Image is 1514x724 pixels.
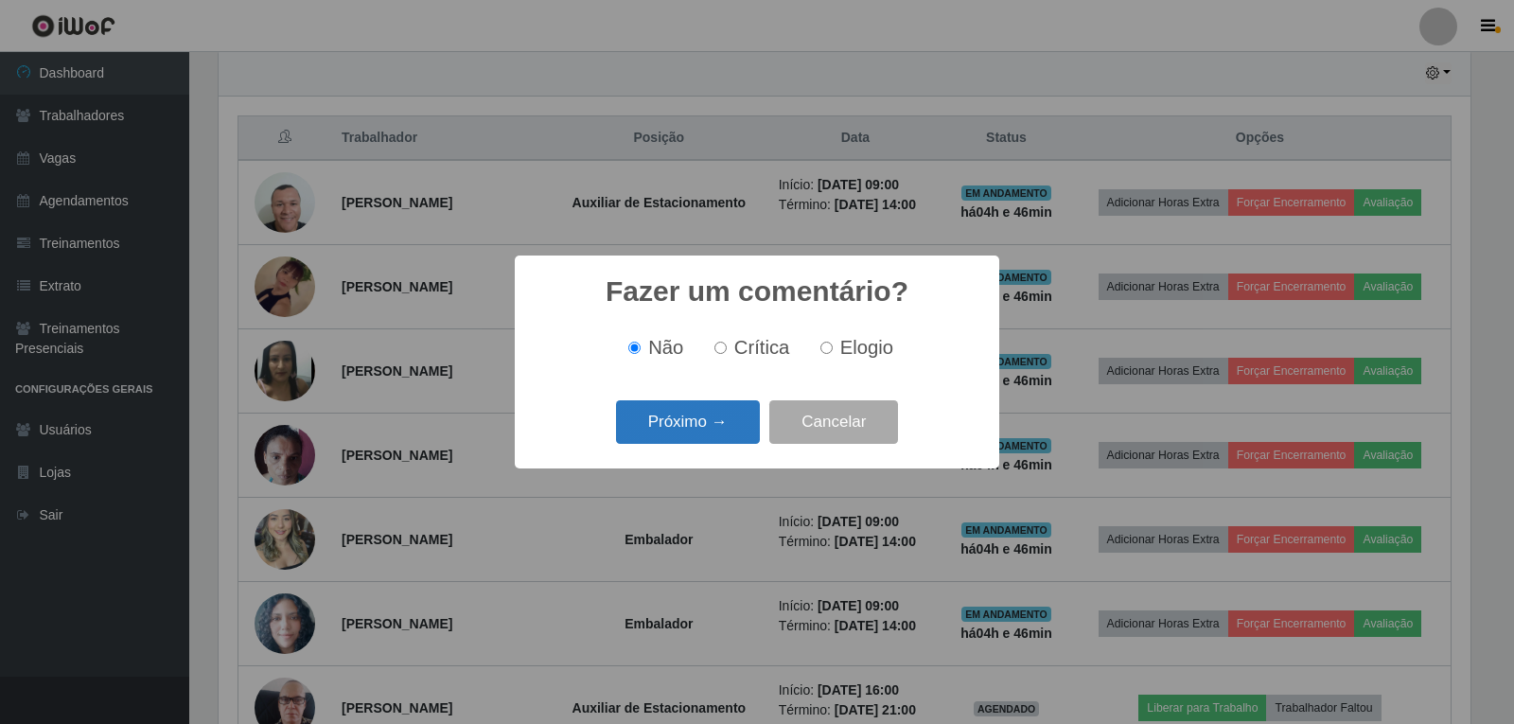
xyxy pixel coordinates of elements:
input: Não [628,342,641,354]
span: Não [648,337,683,358]
input: Crítica [714,342,727,354]
span: Elogio [840,337,893,358]
h2: Fazer um comentário? [606,274,908,309]
input: Elogio [820,342,833,354]
button: Próximo → [616,400,760,445]
button: Cancelar [769,400,898,445]
span: Crítica [734,337,790,358]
